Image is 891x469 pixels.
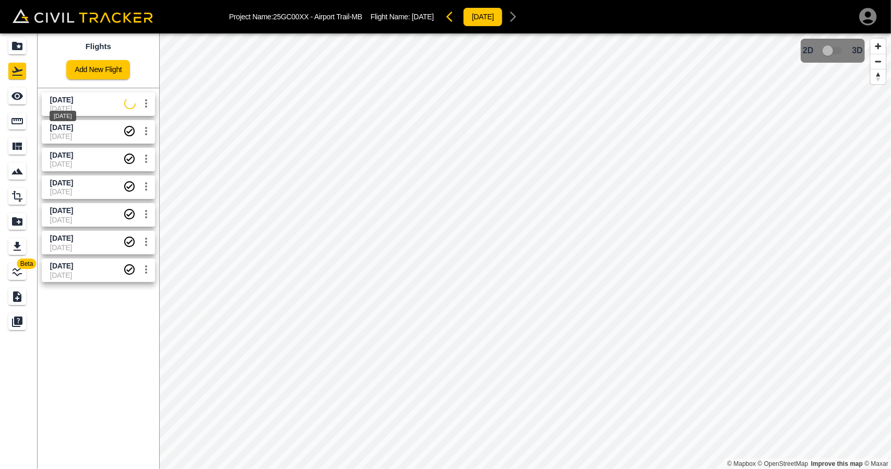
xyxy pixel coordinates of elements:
[229,13,362,21] p: Project Name: 25GC00XX - Airport Trail-MB
[412,13,434,21] span: [DATE]
[871,54,886,69] button: Zoom out
[159,33,891,469] canvas: Map
[811,460,863,467] a: Map feedback
[818,41,848,61] span: 3D model not uploaded yet
[864,460,888,467] a: Maxar
[50,111,76,121] div: [DATE]
[727,460,756,467] a: Mapbox
[871,69,886,84] button: Reset bearing to north
[371,13,434,21] p: Flight Name:
[463,7,503,27] button: [DATE]
[13,9,153,24] img: Civil Tracker
[803,46,813,55] span: 2D
[852,46,863,55] span: 3D
[871,39,886,54] button: Zoom in
[758,460,809,467] a: OpenStreetMap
